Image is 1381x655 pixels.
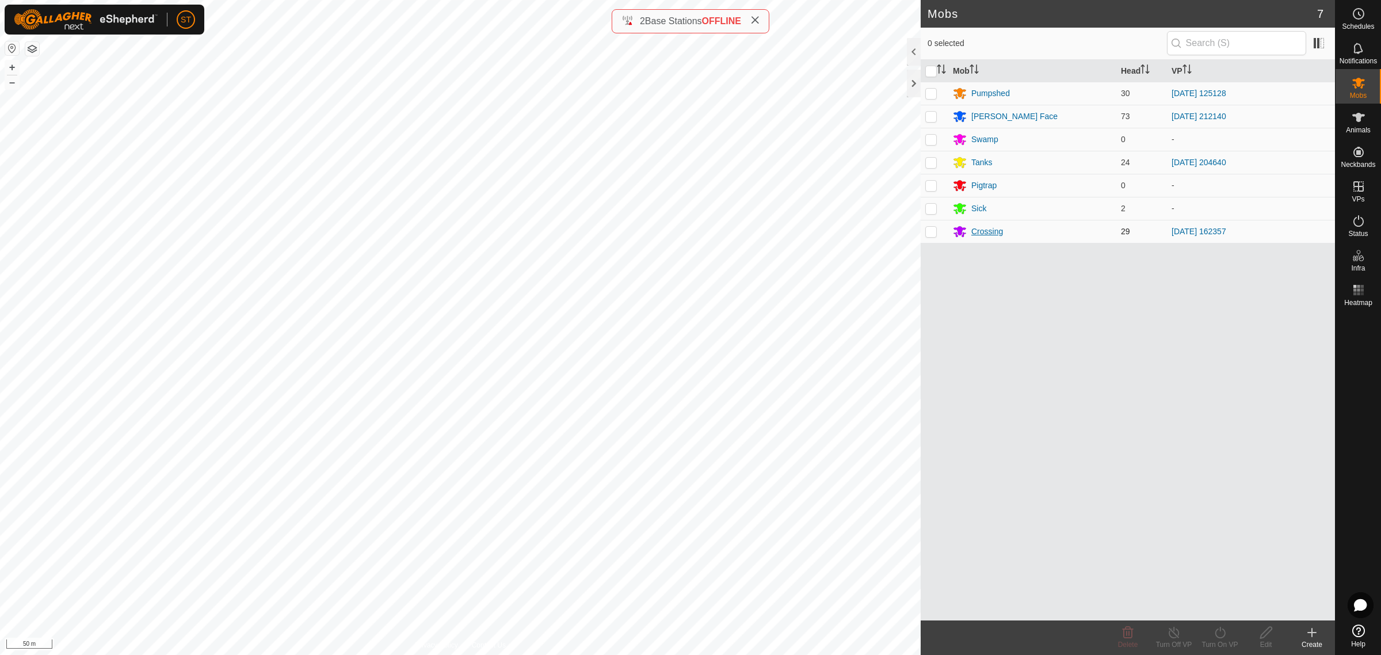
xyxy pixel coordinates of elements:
[5,75,19,89] button: –
[1121,89,1130,98] span: 30
[1348,230,1368,237] span: Status
[415,640,458,650] a: Privacy Policy
[1344,299,1372,306] span: Heatmap
[1121,135,1126,144] span: 0
[1167,197,1335,220] td: -
[1341,161,1375,168] span: Neckbands
[971,203,986,215] div: Sick
[1317,5,1323,22] span: 7
[1243,639,1289,650] div: Edit
[971,180,997,192] div: Pigtrap
[937,66,946,75] p-sorticon: Activate to sort
[640,16,645,26] span: 2
[25,42,39,56] button: Map Layers
[1197,639,1243,650] div: Turn On VP
[948,60,1116,82] th: Mob
[1172,227,1226,236] a: [DATE] 162357
[1121,181,1126,190] span: 0
[5,60,19,74] button: +
[971,87,1010,100] div: Pumpshed
[1340,58,1377,64] span: Notifications
[1351,265,1365,272] span: Infra
[645,16,702,26] span: Base Stations
[1121,227,1130,236] span: 29
[5,41,19,55] button: Reset Map
[970,66,979,75] p-sorticon: Activate to sort
[1140,66,1150,75] p-sorticon: Activate to sort
[971,111,1058,123] div: [PERSON_NAME] Face
[1350,92,1367,99] span: Mobs
[928,37,1167,49] span: 0 selected
[971,226,1003,238] div: Crossing
[1121,158,1130,167] span: 24
[928,7,1317,21] h2: Mobs
[1351,641,1365,648] span: Help
[1182,66,1192,75] p-sorticon: Activate to sort
[702,16,741,26] span: OFFLINE
[14,9,158,30] img: Gallagher Logo
[1116,60,1167,82] th: Head
[1121,204,1126,213] span: 2
[1118,641,1138,649] span: Delete
[1352,196,1364,203] span: VPs
[1172,89,1226,98] a: [DATE] 125128
[971,134,998,146] div: Swamp
[1121,112,1130,121] span: 73
[1172,158,1226,167] a: [DATE] 204640
[1167,31,1306,55] input: Search (S)
[971,157,993,169] div: Tanks
[1167,174,1335,197] td: -
[1289,639,1335,650] div: Create
[181,14,191,26] span: ST
[1151,639,1197,650] div: Turn Off VP
[1172,112,1226,121] a: [DATE] 212140
[1342,23,1374,30] span: Schedules
[1167,60,1335,82] th: VP
[472,640,506,650] a: Contact Us
[1167,128,1335,151] td: -
[1346,127,1371,134] span: Animals
[1336,620,1381,652] a: Help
